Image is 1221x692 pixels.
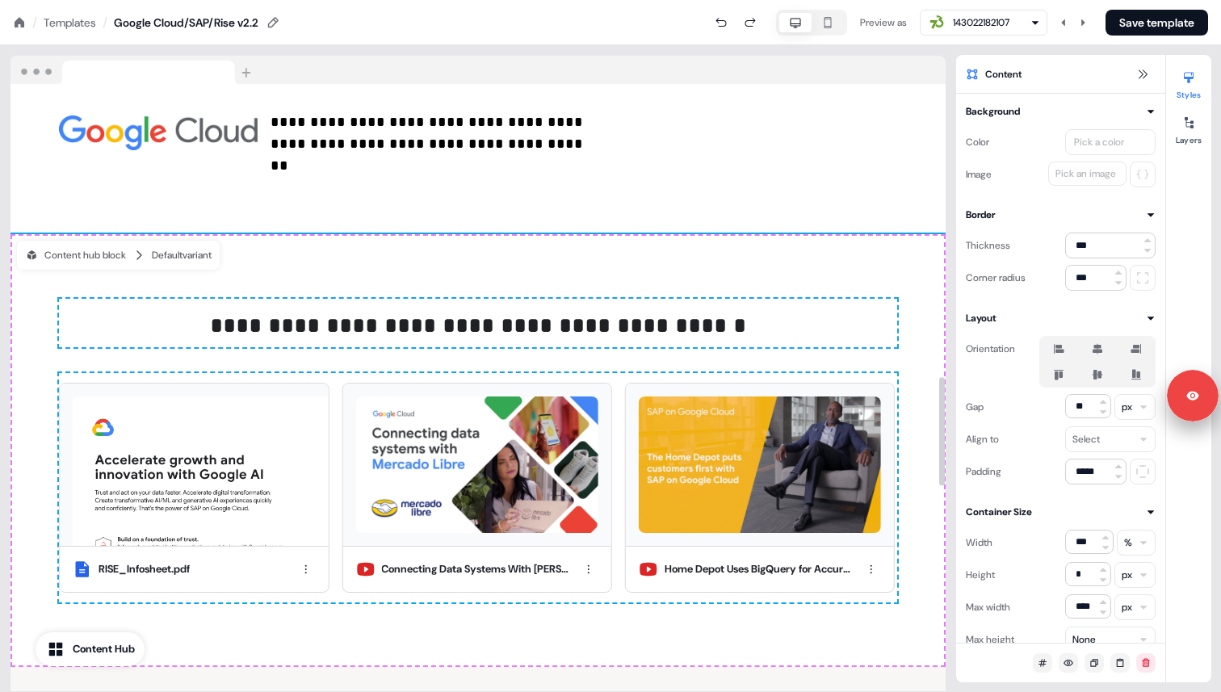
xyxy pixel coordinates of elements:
[73,396,341,571] img: RISE_Infosheet.pdf
[1122,567,1132,583] div: px
[1122,599,1132,615] div: px
[73,641,135,657] div: Content Hub
[860,15,907,31] div: Preview as
[665,561,855,577] div: Home Depot Uses BigQuery for Accuracy and Analysis
[966,504,1032,520] div: Container Size
[966,459,1001,484] div: Padding
[59,373,897,602] div: RISE_Infosheet.pdfRISE_Infosheet.pdfConnecting Data Systems With Mercado LibreConnecting Data Sys...
[1071,134,1127,150] div: Pick a color
[966,310,997,326] div: Layout
[1065,129,1156,155] button: Pick a color
[10,56,258,85] img: Browser topbar
[1122,399,1132,415] div: px
[966,504,1156,520] button: Container Size
[985,66,1022,82] span: Content
[1166,110,1211,145] button: Layers
[25,247,126,263] div: Content hub block
[920,10,1047,36] button: 143022182107
[1072,431,1100,447] div: Select
[966,103,1156,120] button: Background
[99,561,190,577] div: RISE_Infosheet.pdf
[152,247,212,263] div: Default variant
[639,396,881,533] img: Home Depot Uses BigQuery for Accuracy and Analysis
[966,161,992,187] div: Image
[1048,161,1127,186] button: Pick an image
[966,265,1026,291] div: Corner radius
[1166,65,1211,100] button: Styles
[59,97,258,170] img: Image
[966,233,1010,258] div: Thickness
[355,396,598,533] img: Connecting Data Systems With Mercado Libre
[966,426,999,452] div: Align to
[966,103,1020,120] div: Background
[114,15,258,31] div: Google Cloud/SAP/Rise v2.2
[966,394,984,420] div: Gap
[966,594,1010,620] div: Max width
[966,562,995,588] div: Height
[966,207,995,223] div: Border
[103,14,107,31] div: /
[1072,631,1096,648] div: None
[1052,166,1119,182] div: Pick an image
[966,129,989,155] div: Color
[966,627,1014,652] div: Max height
[381,561,572,577] div: Connecting Data Systems With [PERSON_NAME] Libre
[966,207,1156,223] button: Border
[953,15,1009,31] div: 143022182107
[44,15,96,31] a: Templates
[1124,535,1132,551] div: %
[32,14,37,31] div: /
[966,530,992,556] div: Width
[1106,10,1208,36] button: Save template
[966,336,1015,362] div: Orientation
[36,632,145,666] button: Content Hub
[966,310,1156,326] button: Layout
